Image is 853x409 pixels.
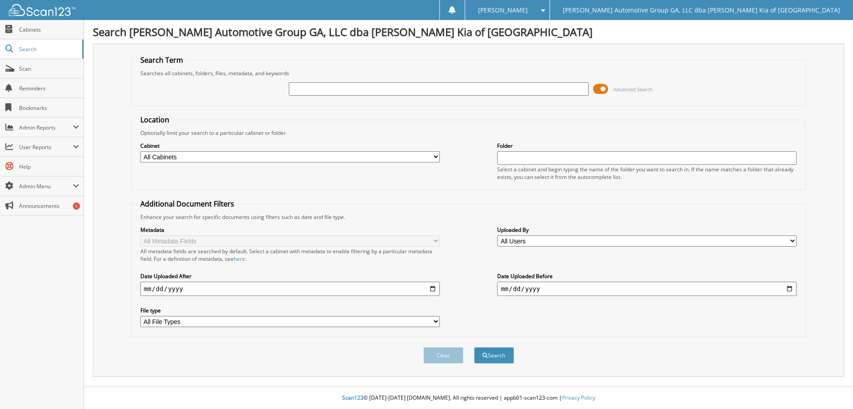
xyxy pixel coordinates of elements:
[84,387,853,409] div: © [DATE]-[DATE] [DOMAIN_NAME]. All rights reserved | appb01-scan123-com |
[136,213,801,221] div: Enhance your search for specific documents using filters such as date and file type.
[19,45,78,53] span: Search
[140,307,440,314] label: File type
[497,272,797,280] label: Date Uploaded Before
[19,26,79,33] span: Cabinets
[140,282,440,296] input: start
[497,226,797,234] label: Uploaded By
[93,24,844,39] h1: Search [PERSON_NAME] Automotive Group GA, LLC dba [PERSON_NAME] Kia of [GEOGRAPHIC_DATA]
[478,8,528,13] span: [PERSON_NAME]
[140,247,440,263] div: All metadata fields are searched by default. Select a cabinet with metadata to enable filtering b...
[19,65,79,73] span: Scan
[497,282,797,296] input: end
[136,199,239,209] legend: Additional Document Filters
[140,226,440,234] label: Metadata
[136,55,187,65] legend: Search Term
[136,115,174,125] legend: Location
[19,202,79,210] span: Announcements
[19,85,79,92] span: Reminders
[19,182,73,190] span: Admin Menu
[140,142,440,150] label: Cabinet
[136,69,801,77] div: Searches all cabinets, folders, files, metadata, and keywords
[497,166,797,181] div: Select a cabinet and begin typing the name of the folder you want to search in. If the name match...
[563,8,840,13] span: [PERSON_NAME] Automotive Group GA, LLC dba [PERSON_NAME] Kia of [GEOGRAPHIC_DATA]
[19,143,73,151] span: User Reports
[613,86,653,93] span: Advanced Search
[19,163,79,170] span: Help
[19,124,73,131] span: Admin Reports
[562,394,595,401] a: Privacy Policy
[497,142,797,150] label: Folder
[342,394,363,401] span: Scan123
[19,104,79,112] span: Bookmarks
[234,255,245,263] a: here
[423,347,463,364] button: Clear
[474,347,514,364] button: Search
[73,202,80,210] div: 1
[140,272,440,280] label: Date Uploaded After
[9,4,76,16] img: scan123-logo-white.svg
[136,129,801,137] div: Optionally limit your search to a particular cabinet or folder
